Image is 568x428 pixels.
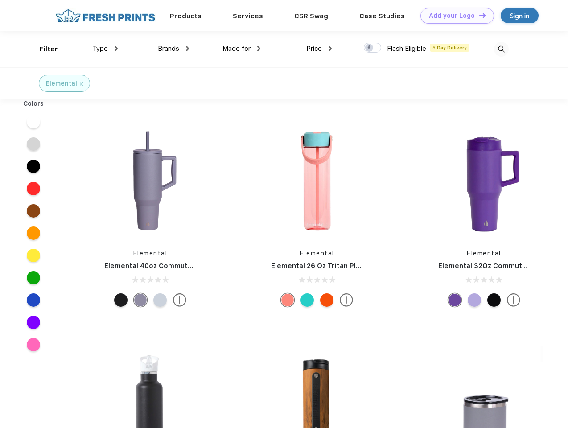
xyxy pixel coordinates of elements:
[329,46,332,51] img: dropdown.png
[479,13,486,18] img: DT
[320,293,333,307] div: Good Vibes
[429,12,475,20] div: Add your Logo
[501,8,539,23] a: Sign in
[306,45,322,53] span: Price
[153,293,167,307] div: Aurora Dream
[467,250,501,257] a: Elemental
[80,82,83,86] img: filter_cancel.svg
[294,12,328,20] a: CSR Swag
[507,293,520,307] img: more.svg
[448,293,461,307] div: Purple
[91,121,210,240] img: func=resize&h=266
[494,42,509,57] img: desktop_search.svg
[233,12,263,20] a: Services
[340,293,353,307] img: more.svg
[425,121,543,240] img: func=resize&h=266
[271,262,419,270] a: Elemental 26 Oz Tritan Plastic Water Bottle
[133,250,168,257] a: Elemental
[281,293,294,307] div: Cotton candy
[300,250,334,257] a: Elemental
[158,45,179,53] span: Brands
[186,46,189,51] img: dropdown.png
[510,11,529,21] div: Sign in
[258,121,376,240] img: func=resize&h=266
[173,293,186,307] img: more.svg
[16,99,51,108] div: Colors
[92,45,108,53] span: Type
[114,293,128,307] div: California Dreaming
[387,45,426,53] span: Flash Eligible
[53,8,158,24] img: fo%20logo%202.webp
[170,12,202,20] a: Products
[300,293,314,307] div: Robin's Egg
[257,46,260,51] img: dropdown.png
[46,79,77,88] div: Elemental
[40,44,58,54] div: Filter
[222,45,251,53] span: Made for
[134,293,147,307] div: Graphite
[115,46,118,51] img: dropdown.png
[438,262,560,270] a: Elemental 32Oz Commuter Tumbler
[468,293,481,307] div: Lilac Tie Dye
[104,262,225,270] a: Elemental 40oz Commuter Tumbler
[430,44,469,52] span: 5 Day Delivery
[487,293,501,307] div: Black Speckle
